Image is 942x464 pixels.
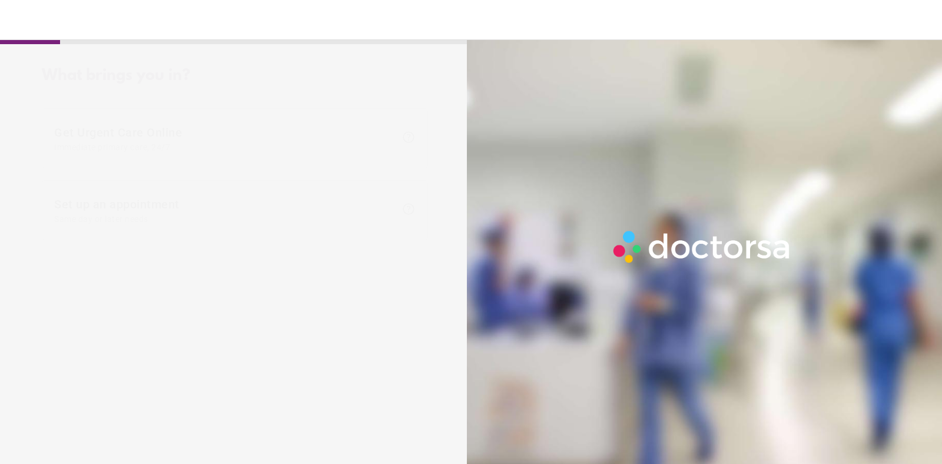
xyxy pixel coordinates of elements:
span: Immediate primary care, 24/7 [54,142,396,152]
span: help [402,130,416,144]
span: Get Urgent Care Online [54,125,396,152]
img: Logo-Doctorsa-trans-White-partial-flat.png [608,226,797,267]
span: Same day or later needs [54,214,396,224]
span: Set up an appointment [54,197,396,224]
span: help [402,202,416,216]
div: What brings you in? [42,67,428,85]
